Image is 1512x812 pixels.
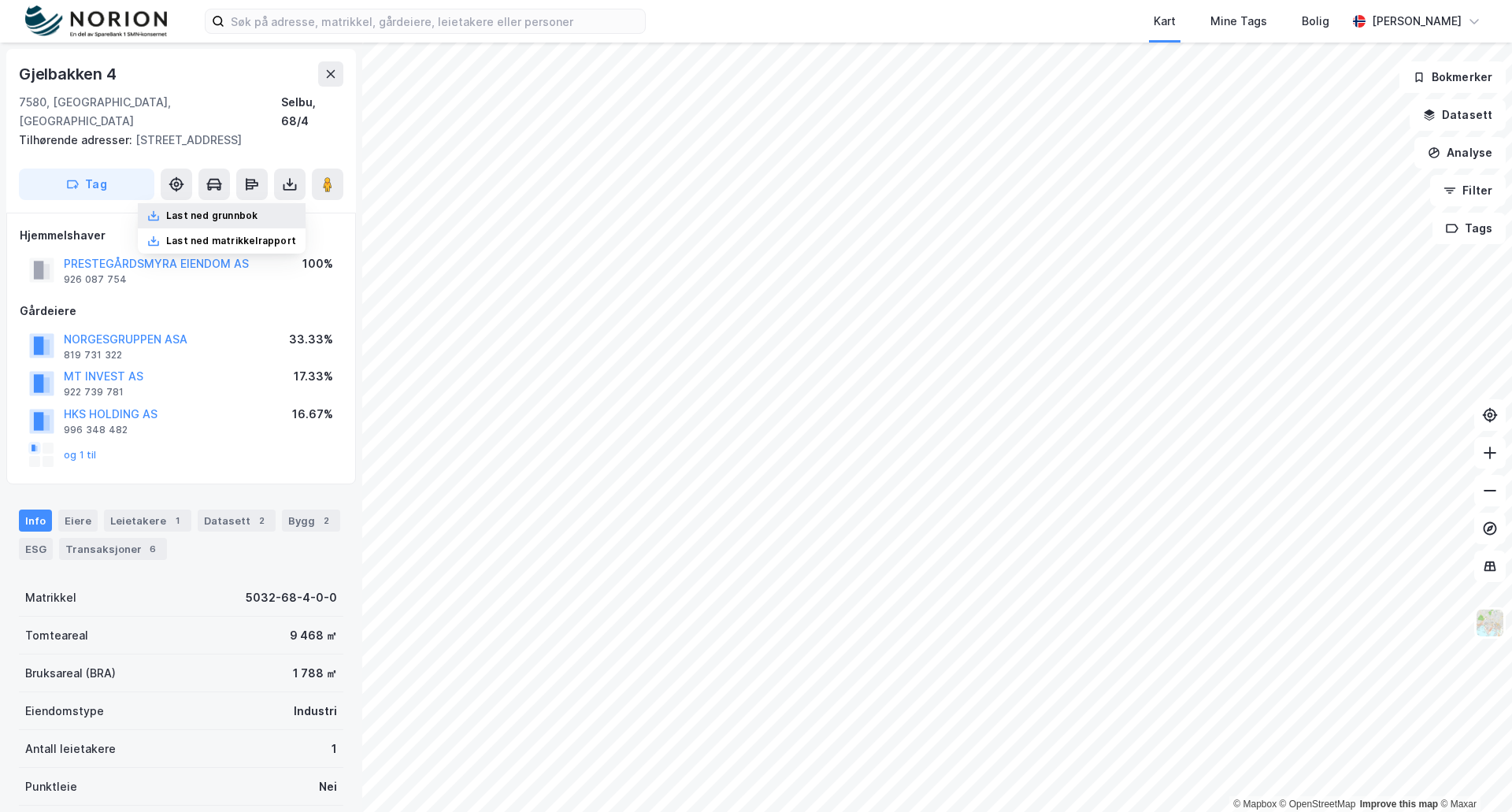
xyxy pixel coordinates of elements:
[64,349,122,362] div: 819 731 322
[19,93,281,131] div: 7580, [GEOGRAPHIC_DATA], [GEOGRAPHIC_DATA]
[64,273,127,286] div: 926 087 754
[282,510,340,532] div: Bygg
[302,254,333,273] div: 100%
[1430,175,1506,206] button: Filter
[1302,12,1329,31] div: Bolig
[1372,12,1462,31] div: [PERSON_NAME]
[224,9,645,33] input: Søk på adresse, matrikkel, gårdeiere, leietakere eller personer
[104,510,191,532] div: Leietakere
[1233,799,1277,810] a: Mapbox
[1399,61,1506,93] button: Bokmerker
[1410,99,1506,131] button: Datasett
[145,541,161,557] div: 6
[25,626,88,645] div: Tomteareal
[294,702,337,721] div: Industri
[20,302,343,321] div: Gårdeiere
[166,209,258,222] div: Last ned grunnbok
[58,510,98,532] div: Eiere
[1154,12,1176,31] div: Kart
[1414,137,1506,169] button: Analyse
[1432,213,1506,244] button: Tags
[19,133,135,146] span: Tilhørende adresser:
[319,777,337,796] div: Nei
[281,93,343,131] div: Selbu, 68/4
[294,367,333,386] div: 17.33%
[25,702,104,721] div: Eiendomstype
[19,169,154,200] button: Tag
[293,664,337,683] div: 1 788 ㎡
[290,626,337,645] div: 9 468 ㎡
[289,330,333,349] div: 33.33%
[1475,608,1505,638] img: Z
[1360,799,1438,810] a: Improve this map
[246,588,337,607] div: 5032-68-4-0-0
[166,235,296,247] div: Last ned matrikkelrapport
[254,513,269,528] div: 2
[25,588,76,607] div: Matrikkel
[25,740,116,758] div: Antall leietakere
[332,740,337,758] div: 1
[25,6,167,38] img: norion-logo.80e7a08dc31c2e691866.png
[318,513,334,528] div: 2
[64,386,124,399] div: 922 739 781
[19,61,120,87] div: Gjelbakken 4
[169,513,185,528] div: 1
[292,405,333,424] div: 16.67%
[19,131,331,150] div: [STREET_ADDRESS]
[1280,799,1356,810] a: OpenStreetMap
[19,538,53,560] div: ESG
[25,664,116,683] div: Bruksareal (BRA)
[59,538,167,560] div: Transaksjoner
[19,510,52,532] div: Info
[198,510,276,532] div: Datasett
[1433,736,1512,812] iframe: Chat Widget
[64,424,128,436] div: 996 348 482
[1210,12,1267,31] div: Mine Tags
[25,777,77,796] div: Punktleie
[20,226,343,245] div: Hjemmelshaver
